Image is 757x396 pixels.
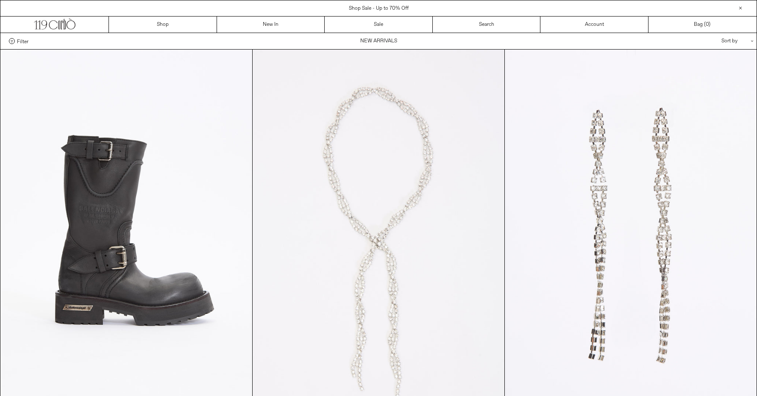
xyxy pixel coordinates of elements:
[17,38,28,44] span: Filter
[325,17,433,33] a: Sale
[217,17,325,33] a: New In
[349,5,409,12] a: Shop Sale - Up to 70% Off
[706,21,709,28] span: 0
[540,17,648,33] a: Account
[672,33,748,49] div: Sort by
[433,17,541,33] a: Search
[109,17,217,33] a: Shop
[706,21,710,28] span: )
[648,17,757,33] a: Bag ()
